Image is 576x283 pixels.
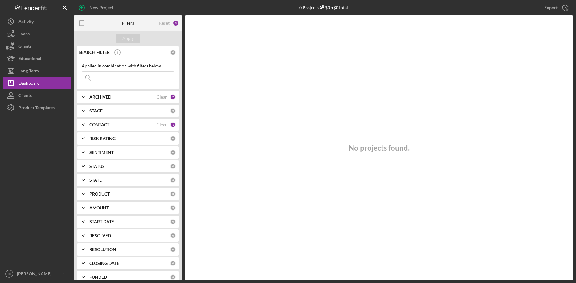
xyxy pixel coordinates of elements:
text: TS [7,272,11,276]
button: Educational [3,52,71,65]
div: Clear [157,122,167,127]
div: Applied in combination with filters below [82,63,174,68]
button: Loans [3,28,71,40]
div: 0 [170,108,176,114]
div: 0 [170,233,176,238]
b: FUNDED [89,275,107,280]
button: TS[PERSON_NAME] [3,268,71,280]
b: CONTACT [89,122,109,127]
button: Product Templates [3,102,71,114]
div: 0 [170,50,176,55]
div: Educational [18,52,41,66]
button: Apply [116,34,140,43]
button: Dashboard [3,77,71,89]
button: Activity [3,15,71,28]
b: CLOSING DATE [89,261,119,266]
div: 0 [170,247,176,252]
b: Filters [122,21,134,26]
button: Clients [3,89,71,102]
div: 0 [170,150,176,155]
div: 0 [170,219,176,224]
button: Grants [3,40,71,52]
b: STATUS [89,164,105,169]
button: New Project [74,2,120,14]
div: [PERSON_NAME] [15,268,55,281]
div: 0 [170,261,176,266]
div: Reset [159,21,170,26]
div: Product Templates [18,102,55,115]
b: RESOLVED [89,233,111,238]
div: Grants [18,40,31,54]
div: Activity [18,15,34,29]
div: Dashboard [18,77,40,91]
b: STATE [89,178,102,183]
div: 0 [170,274,176,280]
b: SEARCH FILTER [79,50,110,55]
div: Long-Term [18,65,39,79]
div: Apply [122,34,134,43]
div: 0 [170,136,176,141]
div: Clear [157,95,167,99]
div: New Project [89,2,113,14]
div: 0 [170,164,176,169]
div: $0 [319,5,330,10]
div: Clients [18,89,32,103]
h3: No projects found. [349,144,410,152]
button: Export [538,2,573,14]
b: AMOUNT [89,205,109,210]
div: 0 [170,191,176,197]
b: STAGE [89,108,103,113]
b: START DATE [89,219,114,224]
b: RISK RATING [89,136,116,141]
b: ARCHIVED [89,95,111,99]
div: 0 Projects • $0 Total [299,5,348,10]
div: 0 [170,205,176,211]
div: 2 [170,94,176,100]
b: PRODUCT [89,192,110,196]
div: Loans [18,28,30,42]
div: 0 [170,177,176,183]
b: RESOLUTION [89,247,116,252]
div: 3 [173,20,179,26]
div: 1 [170,122,176,127]
button: Long-Term [3,65,71,77]
b: SENTIMENT [89,150,114,155]
div: Export [544,2,558,14]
